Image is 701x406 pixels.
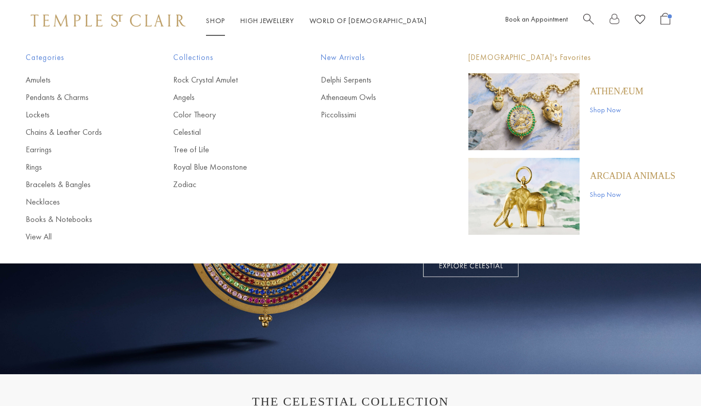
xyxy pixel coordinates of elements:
a: Shop Now [590,189,675,200]
span: New Arrivals [321,51,427,64]
a: Rings [26,161,132,173]
a: Zodiac [173,179,280,190]
a: ShopShop [206,16,225,25]
a: Lockets [26,109,132,120]
a: Books & Notebooks [26,214,132,225]
a: ARCADIA ANIMALS [590,170,675,181]
a: Color Theory [173,109,280,120]
nav: Main navigation [206,14,427,27]
a: Shop Now [590,104,643,115]
a: Search [583,13,594,29]
a: Rock Crystal Amulet [173,74,280,86]
a: High JewelleryHigh Jewellery [240,16,294,25]
img: Temple St. Clair [31,14,185,27]
a: Athenaeum Owls [321,92,427,103]
a: Bracelets & Bangles [26,179,132,190]
a: Piccolissimi [321,109,427,120]
a: Royal Blue Moonstone [173,161,280,173]
span: Categories [26,51,132,64]
a: Earrings [26,144,132,155]
a: Delphi Serpents [321,74,427,86]
a: World of [DEMOGRAPHIC_DATA]World of [DEMOGRAPHIC_DATA] [310,16,427,25]
a: Chains & Leather Cords [26,127,132,138]
a: Amulets [26,74,132,86]
a: Book an Appointment [505,14,568,24]
p: [DEMOGRAPHIC_DATA]'s Favorites [468,51,675,64]
iframe: Gorgias live chat messenger [650,358,691,396]
a: Pendants & Charms [26,92,132,103]
a: View All [26,231,132,242]
a: View Wishlist [635,13,645,29]
span: Collections [173,51,280,64]
a: Tree of Life [173,144,280,155]
a: Angels [173,92,280,103]
a: Athenæum [590,86,643,97]
a: Celestial [173,127,280,138]
a: Open Shopping Bag [661,13,670,29]
a: Necklaces [26,196,132,208]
